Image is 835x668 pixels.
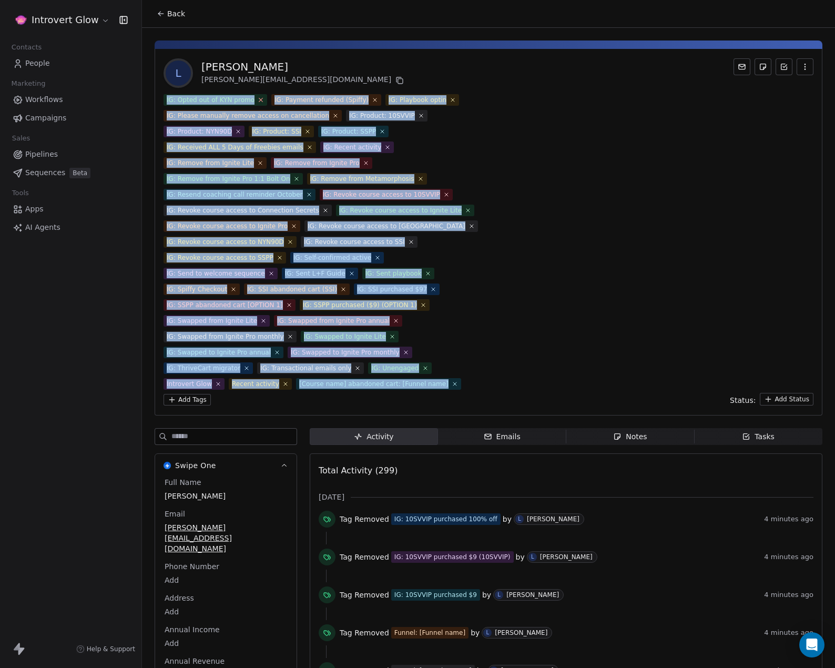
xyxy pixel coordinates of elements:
[8,164,133,181] a: SequencesBeta
[365,269,422,278] div: IG: Sent playbook
[340,514,389,524] span: Tag Removed
[167,111,329,120] div: IG: Please manually remove access on cancellation
[764,591,813,599] span: 4 minutes ago
[162,624,222,635] span: Annual Income
[8,109,133,127] a: Campaigns
[730,395,756,406] span: Status:
[7,39,46,55] span: Contacts
[167,8,185,19] span: Back
[764,515,813,523] span: 4 minutes ago
[277,316,390,326] div: IG: Swapped from Ignite Pro annual
[164,462,171,469] img: Swipe One
[8,55,133,72] a: People
[165,491,287,501] span: [PERSON_NAME]
[167,206,319,215] div: IG: Revoke course access to Connection Secrets
[7,185,33,201] span: Tools
[394,552,511,562] div: IG: 10SVVIP purchased $9 (10SVVIP)
[323,190,440,199] div: IG: Revoke course access to 10SVVIP
[166,60,191,86] span: L
[371,363,419,373] div: IG: Unengaged
[150,4,191,23] button: Back
[25,222,60,233] span: AI Agents
[799,632,824,657] div: Open Intercom Messenger
[308,221,465,231] div: IG: Revoke course access to [GEOGRAPHIC_DATA]
[175,460,216,471] span: Swipe One
[8,91,133,108] a: Workflows
[319,492,344,502] span: [DATE]
[531,553,534,561] div: L
[285,269,345,278] div: IG: Sent L+F Guide
[304,237,405,247] div: IG: Revoke course access to SSI
[7,130,35,146] span: Sales
[319,465,398,475] span: Total Activity (299)
[760,393,813,406] button: Add Status
[162,477,203,488] span: Full Name
[340,552,389,562] span: Tag Removed
[167,285,227,294] div: IG: Spiffy Checkout
[340,627,389,638] span: Tag Removed
[167,332,284,341] div: IG: Swapped from Ignite Pro monthly
[165,575,287,585] span: Add
[165,522,287,554] span: [PERSON_NAME][EMAIL_ADDRESS][DOMAIN_NAME]
[76,645,135,653] a: Help & Support
[164,394,211,406] button: Add Tags
[13,11,112,29] button: Introvert Glow
[613,431,647,442] div: Notes
[167,174,290,184] div: IG: Remove from Ignite Pro 1:1 Bolt On
[25,204,44,215] span: Apps
[167,190,303,199] div: IG: Resend coaching call reminder October
[310,174,414,184] div: IG: Remove from Metamorphosis
[167,269,265,278] div: IG: Send to welcome sequence
[8,200,133,218] a: Apps
[32,13,99,27] span: Introvert Glow
[484,431,521,442] div: Emails
[201,59,406,74] div: [PERSON_NAME]
[167,95,254,105] div: IG: Opted out of KYN promo
[339,206,462,215] div: IG: Revoke course access to Ignite Lite
[25,113,66,124] span: Campaigns
[167,316,257,326] div: IG: Swapped from Ignite Lite
[8,146,133,163] a: Pipelines
[260,363,351,373] div: IG: Transactional emails only
[165,638,287,649] span: Add
[506,591,559,599] div: [PERSON_NAME]
[764,553,813,561] span: 4 minutes ago
[167,348,271,357] div: IG: Swapped to Ignite Pro annual
[321,127,376,136] div: IG: Product: SSPP
[274,95,369,105] div: IG: Payment refunded (Spiffy)
[167,237,284,247] div: IG: Revoke course access to NYN90D
[482,590,491,600] span: by
[167,379,212,389] div: Introvert Glow
[232,379,279,389] div: Recent activity
[162,509,187,519] span: Email
[540,553,593,561] div: [PERSON_NAME]
[471,627,480,638] span: by
[497,591,501,599] div: L
[495,629,547,636] div: [PERSON_NAME]
[274,158,360,168] div: IG: Remove from Ignite Pro
[323,143,382,152] div: IG: Recent activity
[394,514,497,524] div: IG: 10SVVIP purchased 100% off
[87,645,135,653] span: Help & Support
[201,74,406,87] div: [PERSON_NAME][EMAIL_ADDRESS][DOMAIN_NAME]
[252,127,301,136] div: IG: Product: SSI
[8,219,133,236] a: AI Agents
[394,590,477,600] div: IG: 10SVVIP purchased $9
[7,76,50,92] span: Marketing
[167,300,283,310] div: IG: SSPP abandoned cart [OPTION 1]
[167,221,288,231] div: IG: Revoke course access to Ignite Pro
[389,95,446,105] div: IG: Playbook optin
[69,168,90,178] span: Beta
[486,629,489,637] div: L
[25,167,65,178] span: Sequences
[516,552,525,562] span: by
[167,127,232,136] div: IG: Product: NYN90D
[247,285,337,294] div: IG: SSI abandoned cart (SSI)
[25,58,50,69] span: People
[25,149,58,160] span: Pipelines
[15,14,27,26] img: Introvert%20GLOW%20Logo%20250%20x%20250.png
[299,379,449,389] div: [Course name] abandoned cart: [Funnel name]
[291,348,400,357] div: IG: Swapped to Ignite Pro monthly
[349,111,415,120] div: IG: Product: 10SVVIP
[162,561,221,572] span: Phone Number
